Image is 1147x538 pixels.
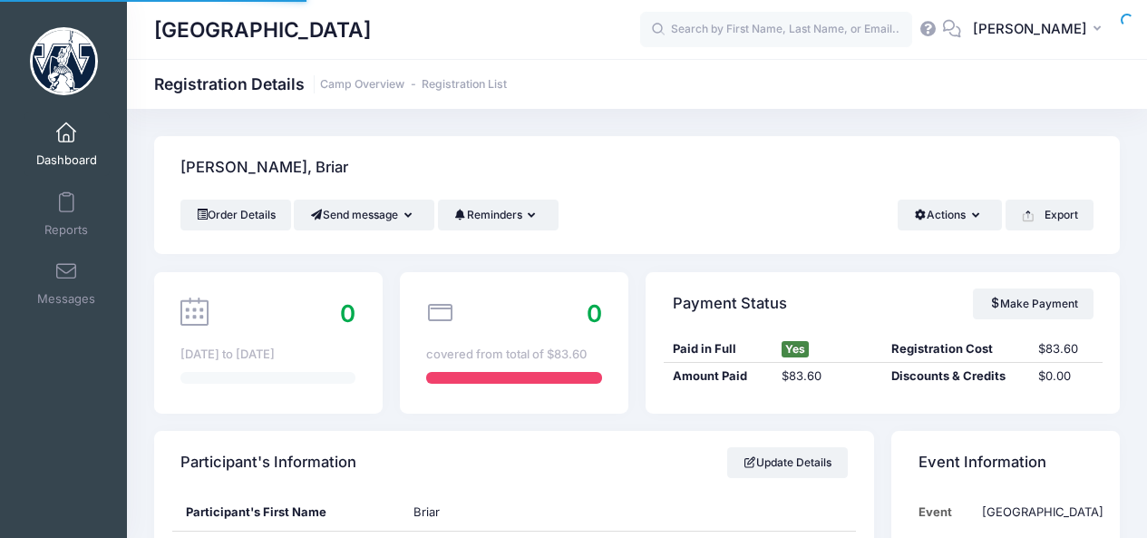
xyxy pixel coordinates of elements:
[973,19,1087,39] span: [PERSON_NAME]
[782,341,809,357] span: Yes
[24,112,110,176] a: Dashboard
[883,340,1029,358] div: Registration Cost
[30,27,98,95] img: Westminster College
[44,222,88,238] span: Reports
[973,494,1103,530] td: [GEOGRAPHIC_DATA]
[961,9,1120,51] button: [PERSON_NAME]
[24,251,110,315] a: Messages
[172,494,401,531] div: Participant's First Name
[898,200,1002,230] button: Actions
[640,12,912,48] input: Search by First Name, Last Name, or Email...
[320,78,404,92] a: Camp Overview
[426,346,601,364] div: covered from total of $83.60
[180,142,348,194] h4: [PERSON_NAME], Briar
[413,504,440,519] span: Briar
[664,367,773,386] div: Amount Paid
[883,367,1029,386] div: Discounts & Credits
[294,200,434,230] button: Send message
[664,340,773,358] div: Paid in Full
[422,78,507,92] a: Registration List
[727,447,848,478] a: Update Details
[37,292,95,308] span: Messages
[438,200,559,230] button: Reminders
[587,299,602,328] span: 0
[773,367,883,386] div: $83.60
[154,74,507,93] h1: Registration Details
[919,437,1046,489] h4: Event Information
[180,200,291,230] a: Order Details
[1029,367,1103,386] div: $0.00
[973,289,1094,319] a: Make Payment
[919,494,974,530] td: Event
[24,182,110,246] a: Reports
[1029,340,1103,358] div: $83.60
[154,9,371,51] h1: [GEOGRAPHIC_DATA]
[673,278,787,329] h4: Payment Status
[36,153,97,169] span: Dashboard
[180,437,356,489] h4: Participant's Information
[180,346,355,364] div: [DATE] to [DATE]
[340,299,355,328] span: 0
[1006,200,1094,230] button: Export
